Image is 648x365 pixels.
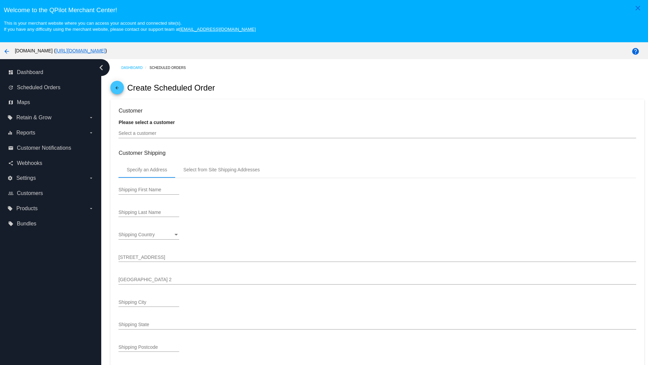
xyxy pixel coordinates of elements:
input: Shipping Last Name [118,210,179,215]
i: chevron_left [96,62,107,73]
input: Shipping Street 2 [118,277,636,283]
a: update Scheduled Orders [8,82,94,93]
input: Shipping State [118,322,636,327]
span: [DOMAIN_NAME] ( ) [15,48,107,53]
span: Settings [16,175,36,181]
h3: Customer [118,107,636,114]
h3: Welcome to the QPilot Merchant Center! [4,6,644,14]
strong: Please select a customer [118,120,175,125]
i: email [8,145,13,151]
input: Shipping City [118,300,179,305]
i: local_offer [7,206,13,211]
a: Scheduled Orders [150,63,192,73]
span: Dashboard [17,69,43,75]
mat-select: Shipping Country [118,232,179,238]
a: [URL][DOMAIN_NAME] [55,48,105,53]
h2: Create Scheduled Order [127,83,215,93]
a: map Maps [8,97,94,108]
mat-icon: arrow_back [3,47,11,55]
i: settings [7,175,13,181]
span: Shipping Country [118,232,155,237]
span: Bundles [17,221,36,227]
mat-icon: close [634,4,642,12]
span: Customers [17,190,43,196]
div: Specify an Address [127,167,167,172]
span: Webhooks [17,160,42,166]
i: share [8,161,13,166]
a: dashboard Dashboard [8,67,94,78]
i: update [8,85,13,90]
input: Shipping First Name [118,187,179,193]
i: equalizer [7,130,13,136]
i: local_offer [7,115,13,120]
span: Retain & Grow [16,115,51,121]
span: Reports [16,130,35,136]
small: This is your merchant website where you can access your account and connected site(s). If you hav... [4,21,255,32]
i: dashboard [8,70,13,75]
i: arrow_drop_down [88,115,94,120]
input: Shipping Street 1 [118,255,636,260]
span: Scheduled Orders [17,84,60,91]
i: map [8,100,13,105]
span: Customer Notifications [17,145,71,151]
a: local_offer Bundles [8,218,94,229]
a: people_outline Customers [8,188,94,199]
div: Select from Site Shipping Addresses [183,167,260,172]
a: email Customer Notifications [8,143,94,153]
i: arrow_drop_down [88,206,94,211]
mat-icon: arrow_back [113,86,121,94]
a: Dashboard [121,63,150,73]
i: arrow_drop_down [88,130,94,136]
input: Shipping Postcode [118,345,179,350]
i: people_outline [8,191,13,196]
a: [EMAIL_ADDRESS][DOMAIN_NAME] [180,27,256,32]
a: share Webhooks [8,158,94,169]
i: arrow_drop_down [88,175,94,181]
h3: Customer Shipping [118,150,636,156]
span: Maps [17,99,30,105]
input: Select a customer [118,131,636,136]
span: Products [16,205,37,212]
mat-icon: help [631,47,640,55]
i: local_offer [8,221,13,226]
